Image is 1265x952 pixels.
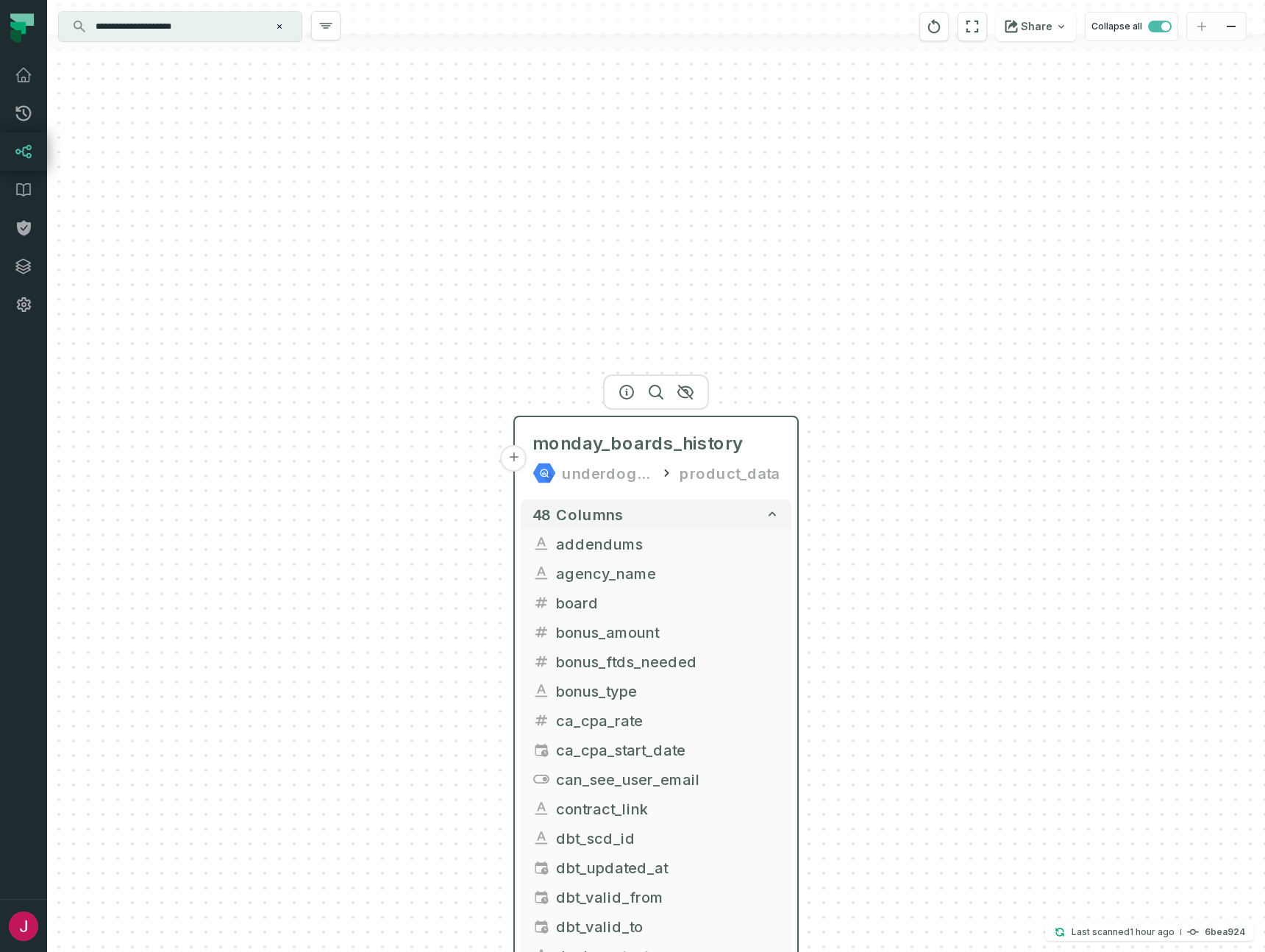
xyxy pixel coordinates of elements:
[556,886,780,908] span: dbt_valid_from
[521,529,791,558] button: addendums
[532,888,550,906] span: timestamp
[521,558,791,588] button: agency_name
[996,12,1076,41] button: Share
[521,735,791,764] button: ca_cpa_start_date
[532,682,550,700] span: string
[272,19,287,34] button: Clear search query
[556,592,780,614] span: board
[556,915,780,937] span: dbt_valid_to
[532,741,550,759] span: date
[1216,13,1246,41] button: zoom out
[1045,923,1254,941] button: Last scanned[DATE] 8:51:12 AM6bea924
[521,882,791,912] button: dbt_valid_from
[521,617,791,647] button: bonus_amount
[521,912,791,941] button: dbt_valid_to
[532,859,550,876] span: timestamp
[521,706,791,735] button: ca_cpa_rate
[556,709,780,731] span: ca_cpa_rate
[9,912,38,941] img: avatar of James Kim
[556,680,780,702] span: bonus_type
[556,562,780,584] span: agency_name
[556,856,780,878] span: dbt_updated_at
[532,623,550,641] span: float
[532,653,550,670] span: integer
[532,829,550,847] span: string
[556,533,780,555] span: addendums
[532,770,550,788] span: boolean
[521,764,791,794] button: can_see_user_email
[1205,928,1245,937] h4: 6bea924
[521,853,791,882] button: dbt_updated_at
[556,768,780,790] span: can_see_user_email
[532,564,550,582] span: string
[521,794,791,823] button: contract_link
[532,711,550,729] span: integer
[521,676,791,706] button: bonus_type
[1072,925,1175,939] p: Last scanned
[532,535,550,553] span: string
[556,621,780,643] span: bonus_amount
[532,505,624,523] span: 48 columns
[521,823,791,853] button: dbt_scd_id
[1085,12,1178,41] button: Collapse all
[562,461,653,485] div: underdog-inc
[532,432,743,455] span: monday_boards_history
[532,594,550,611] span: integer
[556,798,780,820] span: contract_link
[521,647,791,676] button: bonus_ftds_needed
[532,917,550,935] span: timestamp
[680,461,780,485] div: product_data
[521,588,791,617] button: board
[532,800,550,817] span: string
[501,445,527,472] button: +
[556,827,780,849] span: dbt_scd_id
[1130,926,1175,937] relative-time: Sep 15, 2025, 8:51 AM EDT
[556,650,780,672] span: bonus_ftds_needed
[556,739,780,761] span: ca_cpa_start_date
